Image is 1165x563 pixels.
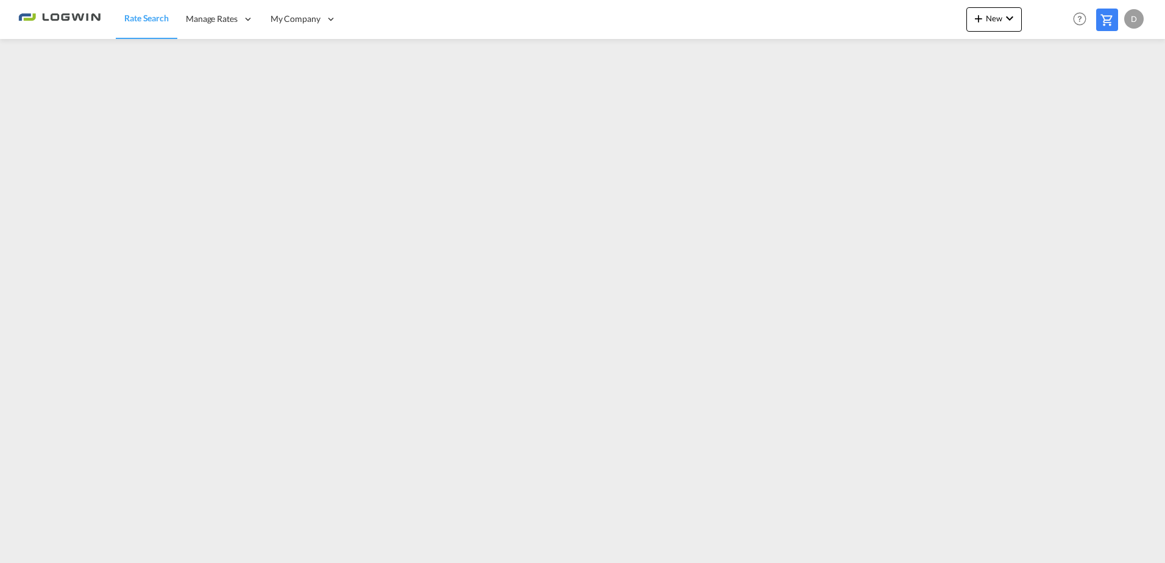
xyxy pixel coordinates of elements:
div: Help [1069,9,1096,30]
span: My Company [271,13,320,25]
md-icon: icon-chevron-down [1002,11,1017,26]
span: Help [1069,9,1090,29]
div: D [1124,9,1144,29]
md-icon: icon-plus 400-fg [971,11,986,26]
button: icon-plus 400-fgNewicon-chevron-down [966,7,1022,32]
span: Manage Rates [186,13,238,25]
img: 2761ae10d95411efa20a1f5e0282d2d7.png [18,5,101,33]
span: New [971,13,1017,23]
span: Rate Search [124,13,169,23]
